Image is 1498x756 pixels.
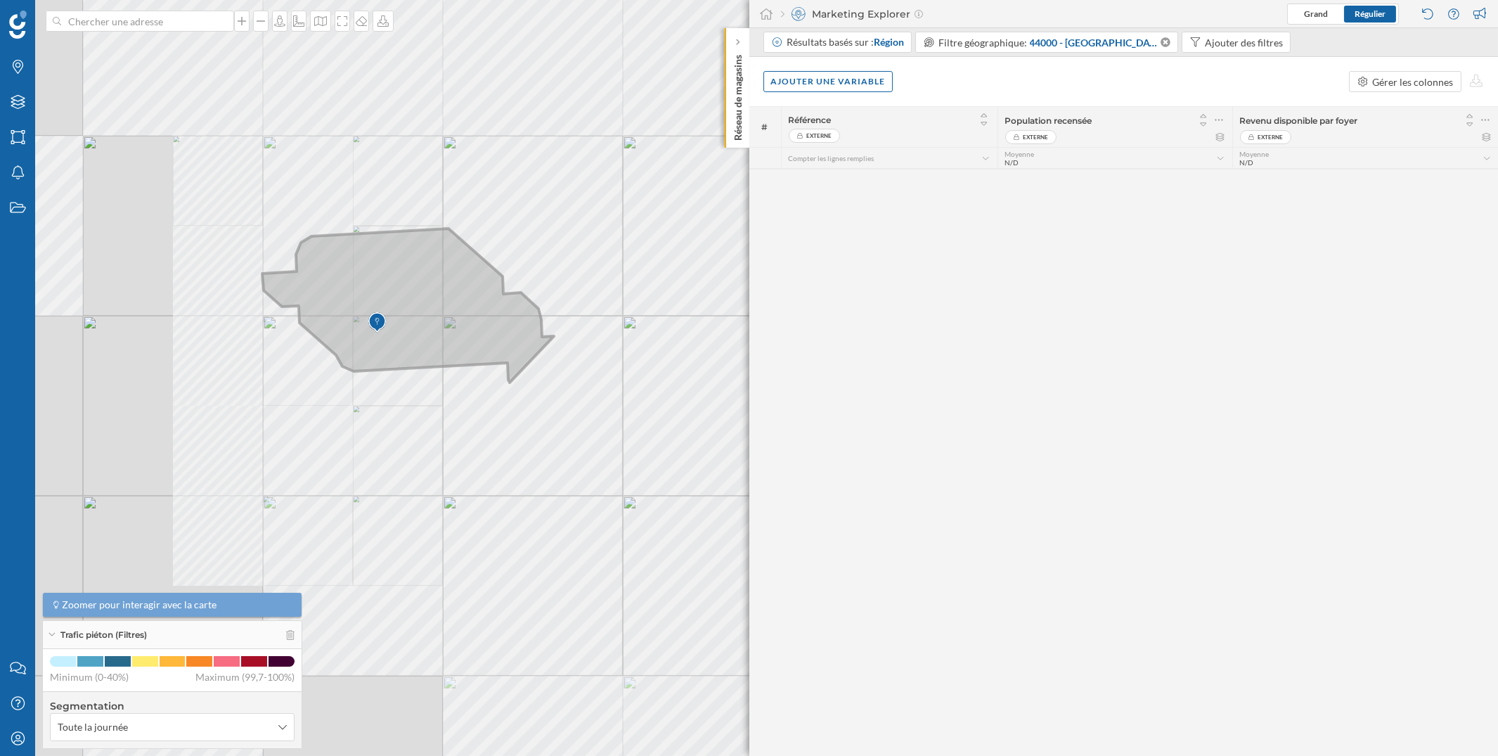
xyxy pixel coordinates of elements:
span: Revenu disponible par foyer [1240,115,1358,126]
span: # [756,121,774,134]
span: 44000 - [GEOGRAPHIC_DATA] (Code postal) [1030,35,1158,50]
span: Moyenne [1005,150,1035,158]
span: Minimum (0-40%) [50,670,129,684]
span: Moyenne [1240,150,1270,158]
span: N/D [1240,158,1254,167]
span: Externe [1024,130,1049,144]
span: Externe [807,129,832,143]
div: Gérer les colonnes [1373,75,1454,89]
span: Trafic piéton (Filtres) [60,629,147,641]
span: N/D [1005,158,1019,167]
img: Logo Geoblink [9,11,27,39]
span: Compter les lignes remplies [789,154,874,162]
span: Toute la journée [58,720,128,734]
div: Résultats basés sur : [787,35,904,49]
span: Support [30,10,80,23]
span: Filtre géographique: [939,37,1028,49]
span: Région [874,36,904,48]
span: Externe [1258,130,1284,144]
span: Maximum (99,7-100%) [195,670,295,684]
div: Marketing Explorer [781,7,923,21]
span: Population recensée [1005,115,1092,126]
span: Régulier [1355,8,1386,19]
img: explorer.svg [792,7,806,21]
img: Marker [368,309,385,337]
h4: Segmentation [50,699,295,713]
span: Grand [1304,8,1328,19]
span: Zoomer pour interagir avec la carte [63,598,217,612]
span: Référence [789,115,832,125]
div: Ajouter des filtres [1205,35,1283,50]
p: Réseau de magasins [730,49,744,141]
